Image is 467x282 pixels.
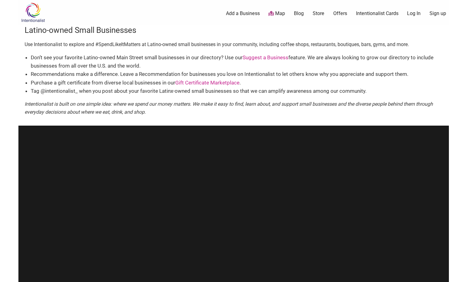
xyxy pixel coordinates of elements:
[25,25,443,36] h3: Latino-owned Small Businesses
[226,10,260,17] a: Add a Business
[356,10,398,17] a: Intentionalist Cards
[243,54,288,61] a: Suggest a Business
[429,10,446,17] a: Sign up
[31,70,443,78] li: Recommendations make a difference. Leave a Recommendation for businesses you love on Intentionali...
[333,10,347,17] a: Offers
[313,10,324,17] a: Store
[294,10,304,17] a: Blog
[25,101,433,115] em: Intentionalist is built on one simple idea: where we spend our money matters. We make it easy to ...
[407,10,421,17] a: Log In
[31,87,443,95] li: Tag @intentionalist_ when you post about your favorite Latinx-owned small businesses so that we c...
[175,80,239,86] a: Gift Certificate Marketplace
[268,10,285,17] a: Map
[31,53,443,70] li: Don’t see your favorite Latino-owned Main Street small businesses in our directory? Use our featu...
[25,41,443,49] p: Use Intentionalist to explore and #SpendLikeItMatters at Latino-owned small businesses in your co...
[31,79,443,87] li: Purchase a gift certificate from diverse local businesses in our .
[18,2,48,22] img: Intentionalist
